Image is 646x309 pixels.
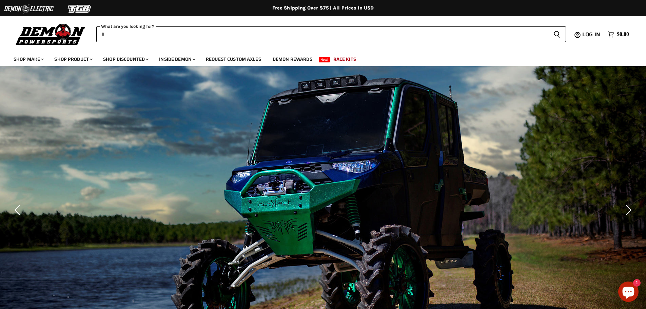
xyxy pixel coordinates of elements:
[268,52,317,66] a: Demon Rewards
[548,26,566,42] button: Search
[96,26,548,42] input: When autocomplete results are available use up and down arrows to review and enter to select
[579,32,604,38] a: Log in
[3,2,54,15] img: Demon Electric Logo 2
[54,2,105,15] img: TGB Logo 2
[52,5,594,11] div: Free Shipping Over $75 | All Prices In USD
[154,52,199,66] a: Inside Demon
[12,203,25,217] button: Previous
[14,22,88,46] img: Demon Powersports
[616,282,641,304] inbox-online-store-chat: Shopify online store chat
[8,50,627,66] ul: Main menu
[582,30,600,39] span: Log in
[96,26,566,42] form: Product
[8,52,48,66] a: Shop Make
[604,30,632,39] a: $0.00
[319,57,330,62] span: New!
[617,31,629,38] span: $0.00
[328,52,361,66] a: Race Kits
[98,52,153,66] a: Shop Discounted
[201,52,266,66] a: Request Custom Axles
[621,203,634,217] button: Next
[49,52,97,66] a: Shop Product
